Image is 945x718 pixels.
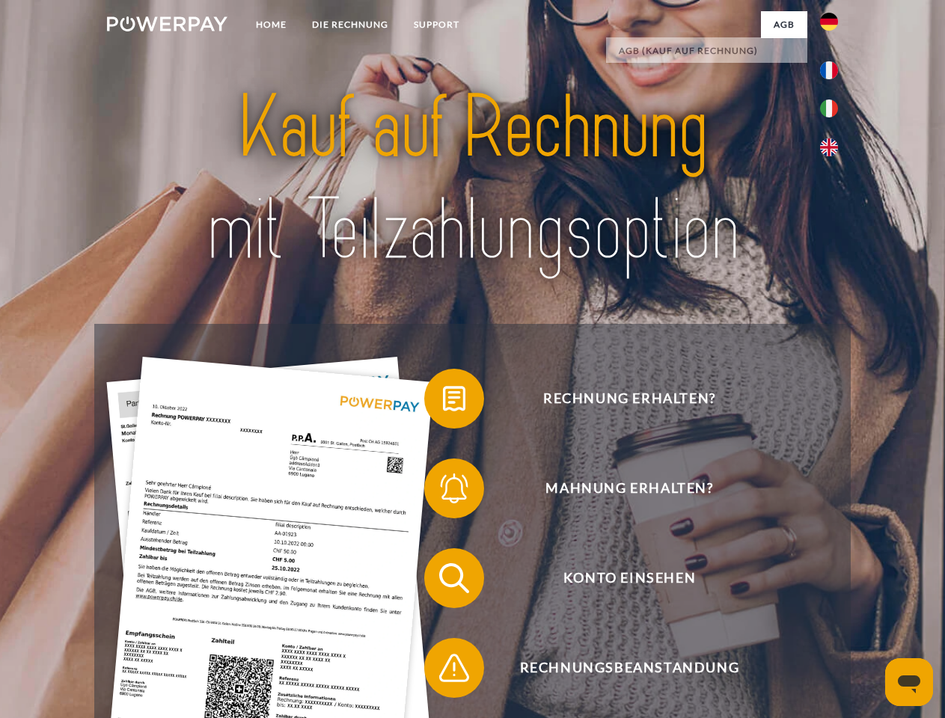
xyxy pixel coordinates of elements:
[446,458,813,518] span: Mahnung erhalten?
[435,559,473,597] img: qb_search.svg
[243,11,299,38] a: Home
[424,638,813,698] button: Rechnungsbeanstandung
[820,138,838,156] img: en
[107,16,227,31] img: logo-powerpay-white.svg
[424,369,813,429] button: Rechnung erhalten?
[446,638,813,698] span: Rechnungsbeanstandung
[424,548,813,608] button: Konto einsehen
[885,658,933,706] iframe: Schaltfläche zum Öffnen des Messaging-Fensters
[761,11,807,38] a: agb
[424,458,813,518] button: Mahnung erhalten?
[446,369,813,429] span: Rechnung erhalten?
[401,11,472,38] a: SUPPORT
[820,99,838,117] img: it
[446,548,813,608] span: Konto einsehen
[820,13,838,31] img: de
[299,11,401,38] a: DIE RECHNUNG
[435,380,473,417] img: qb_bill.svg
[606,37,807,64] a: AGB (Kauf auf Rechnung)
[435,470,473,507] img: qb_bell.svg
[820,61,838,79] img: fr
[143,72,802,286] img: title-powerpay_de.svg
[435,649,473,687] img: qb_warning.svg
